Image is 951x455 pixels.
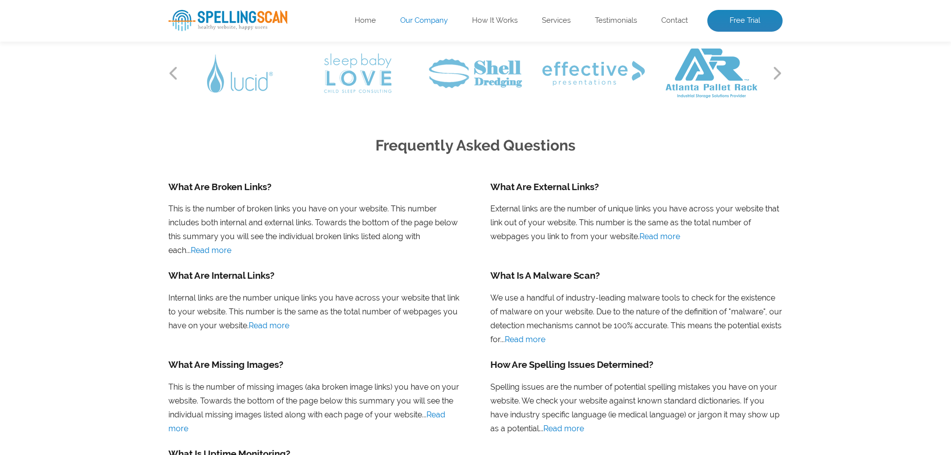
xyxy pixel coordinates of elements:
[168,10,287,31] img: spellingScan
[168,356,461,373] h3: What Are Missing Images?
[472,16,518,26] a: How It Works
[168,66,178,81] button: Previous
[773,66,783,81] button: Next
[490,267,783,284] h3: What Is A Malware Scan?
[595,16,637,26] a: Testimonials
[707,10,783,32] a: Free Trial
[168,267,461,284] h3: What Are Internal Links?
[639,232,680,241] a: Read more
[207,54,273,93] img: Lucid
[543,424,584,433] a: Read more
[400,16,448,26] a: Our Company
[154,267,475,356] li: Internal links are the number unique links you have across your website that link to your website...
[249,321,289,330] a: Read more
[542,16,571,26] a: Services
[505,335,545,344] a: Read more
[542,61,645,86] img: Effective
[475,179,797,268] li: External links are the number of unique links you have across your website that link out of your ...
[168,179,461,195] h3: What Are Broken Links?
[191,246,231,255] a: Read more
[168,133,783,159] h2: Frequently Asked Questions
[475,356,797,446] li: Spelling issues are the number of potential spelling mistakes you have on your website. We check ...
[429,58,522,88] img: Shell Dredging
[475,267,797,356] li: We use a handful of industry-leading malware tools to check for the existence of malware on your ...
[490,356,783,373] h3: How Are Spelling Issues Determined?
[168,410,445,433] a: Read more
[355,16,376,26] a: Home
[661,16,688,26] a: Contact
[490,179,783,195] h3: What Are External Links?
[154,179,475,268] li: This is the number of broken links you have on your website. This number includes both internal a...
[324,53,392,93] img: Sleep Baby Love
[154,356,475,446] li: This is the number of missing images (aka broken image links) you have on your website. Towards t...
